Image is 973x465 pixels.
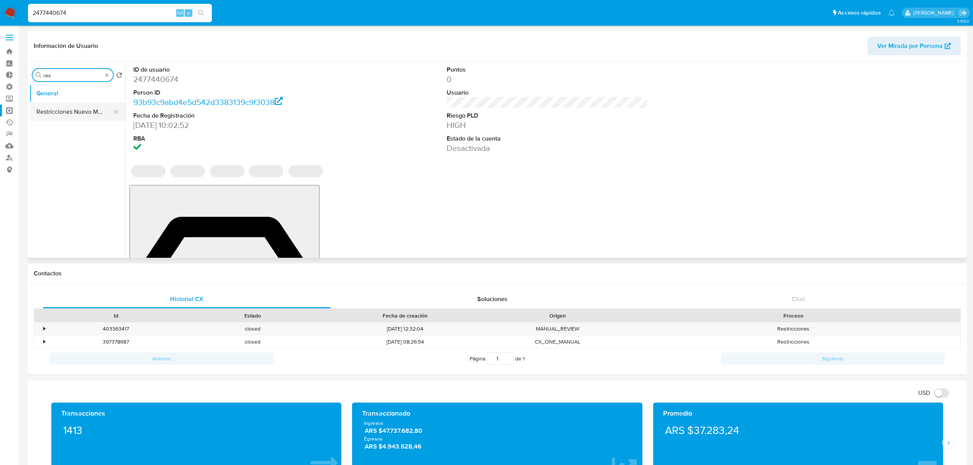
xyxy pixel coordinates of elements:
button: Buscar [36,72,42,78]
dt: Fecha de Registración [133,111,334,120]
span: Historial CX [170,295,203,303]
a: 93b93c9abd4e5d542d3383139c9f3038 [133,97,283,108]
dt: Riesgo PLD [447,111,648,120]
div: Restricciones [626,336,960,348]
h1: Contactos [34,270,961,277]
a: Salir [959,9,967,17]
div: [DATE] 12:32:04 [321,323,489,335]
div: closed [184,336,321,348]
p: ludmila.lanatti@mercadolibre.com [913,9,957,16]
div: MANUAL_REVIEW [489,323,626,335]
span: s [187,9,190,16]
span: Alt [177,9,183,16]
span: Accesos rápidos [838,9,881,17]
dd: HIGH [447,120,648,131]
dt: Person ID [133,88,334,97]
dd: Desactivada [447,143,648,154]
button: Siguiente [721,352,945,365]
dd: 2477440674 [133,74,334,85]
button: search-icon [193,8,209,18]
dd: 0 [447,74,648,85]
div: [DATE] 08:26:54 [321,336,489,348]
div: CX_ONE_MANUAL [489,336,626,348]
div: Estado [190,312,316,319]
div: • [43,325,45,332]
div: Restricciones [626,323,960,335]
button: Restricciones Nuevo Mundo [29,103,119,121]
dt: Puntos [447,65,648,74]
a: Notificaciones [888,10,895,16]
input: Buscar usuario o caso... [28,8,212,18]
button: Anterior [50,352,274,365]
input: Buscar [43,72,102,79]
span: Página de [470,352,525,365]
div: Origen [495,312,621,319]
h1: Información de Usuario [34,42,98,50]
span: Ver Mirada por Persona [877,37,943,55]
div: • [43,338,45,345]
dd: [DATE] 10:02:52 [133,120,334,131]
span: Soluciones [477,295,508,303]
div: 403363417 [48,323,184,335]
dt: RBA [133,134,334,143]
div: Fecha de creación [326,312,484,319]
button: Borrar [104,72,110,78]
button: Volver al orden por defecto [116,72,122,80]
span: Chat [792,295,805,303]
div: 397378687 [48,336,184,348]
button: General [29,84,125,103]
dt: ID de usuario [133,65,334,74]
div: closed [184,323,321,335]
span: 1 [523,355,525,362]
div: Id [53,312,179,319]
div: Proceso [631,312,955,319]
button: Ver Mirada por Persona [867,37,961,55]
dt: Usuario [447,88,648,97]
dt: Estado de la cuenta [447,134,648,143]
